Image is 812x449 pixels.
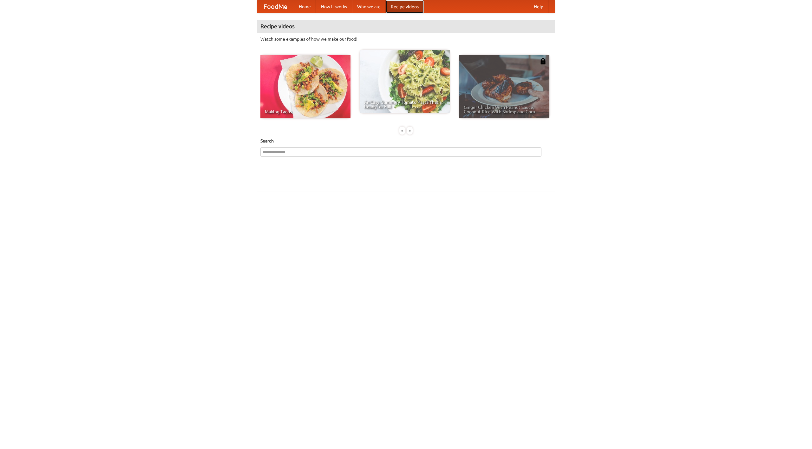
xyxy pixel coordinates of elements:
img: 483408.png [540,58,546,64]
a: How it works [316,0,352,13]
span: An Easy, Summery Tomato Pasta That's Ready for Fall [364,100,445,109]
a: An Easy, Summery Tomato Pasta That's Ready for Fall [360,50,450,113]
a: Home [294,0,316,13]
h5: Search [260,138,552,144]
a: Recipe videos [386,0,424,13]
a: Who we are [352,0,386,13]
a: FoodMe [257,0,294,13]
div: « [399,127,405,135]
h4: Recipe videos [257,20,555,33]
a: Making Tacos [260,55,350,118]
span: Making Tacos [265,109,346,114]
p: Watch some examples of how we make our food! [260,36,552,42]
a: Help [529,0,548,13]
div: » [407,127,413,135]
